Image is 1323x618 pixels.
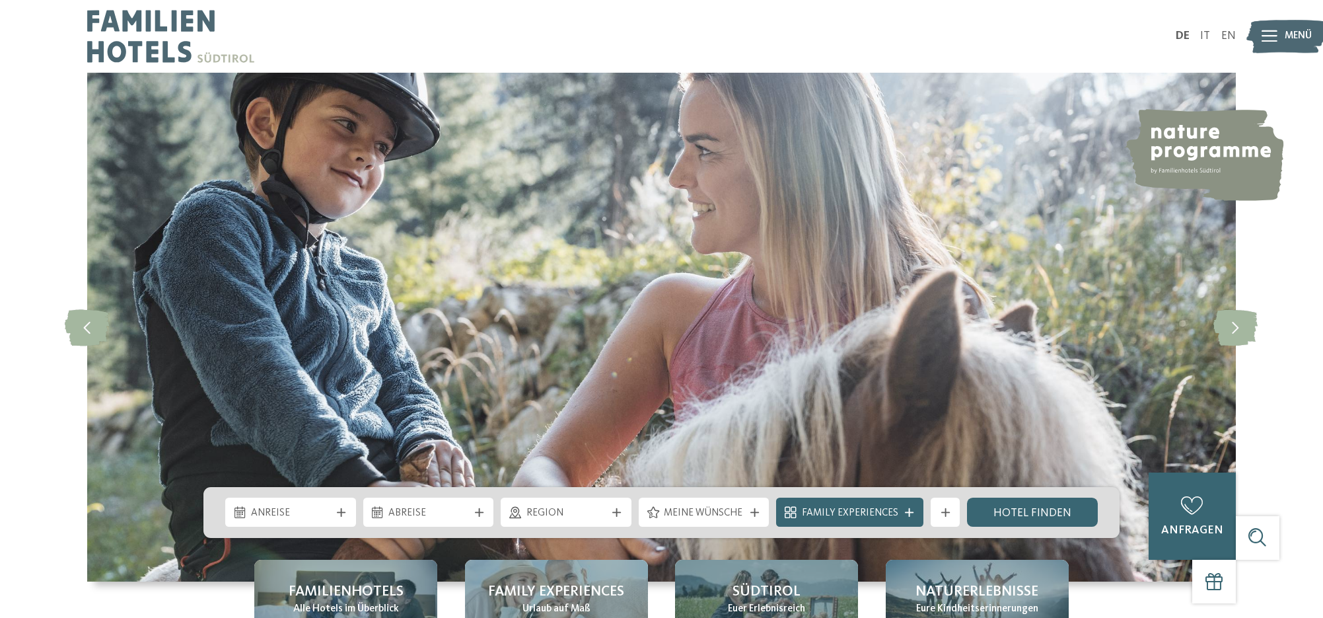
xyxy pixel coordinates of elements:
[1149,473,1236,560] a: anfragen
[289,582,404,602] span: Familienhotels
[728,602,805,617] span: Euer Erlebnisreich
[1124,109,1283,201] img: nature programme by Familienhotels Südtirol
[1200,30,1210,42] a: IT
[915,582,1038,602] span: Naturerlebnisse
[664,506,744,521] span: Meine Wünsche
[526,506,606,521] span: Region
[1161,525,1223,536] span: anfragen
[1285,29,1312,44] span: Menü
[733,582,801,602] span: Südtirol
[967,498,1098,527] a: Hotel finden
[251,506,331,521] span: Anreise
[488,582,624,602] span: Family Experiences
[388,506,468,521] span: Abreise
[293,602,399,617] span: Alle Hotels im Überblick
[1176,30,1190,42] a: DE
[522,602,590,617] span: Urlaub auf Maß
[1221,30,1236,42] a: EN
[87,73,1236,582] img: Familienhotels Südtirol: The happy family places
[916,602,1038,617] span: Eure Kindheitserinnerungen
[802,506,898,521] span: Family Experiences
